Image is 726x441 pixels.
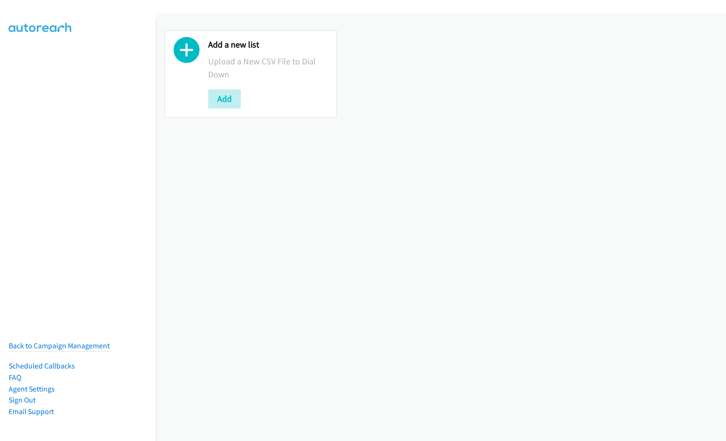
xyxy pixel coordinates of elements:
[9,395,36,404] a: Sign Out
[9,361,75,370] a: Scheduled Callbacks
[9,407,54,416] a: Email Support
[9,373,21,382] a: FAQ
[9,341,110,350] a: Back to Campaign Management
[208,55,328,81] p: Upload a New CSV File to Dial Down
[9,384,55,393] a: Agent Settings
[208,39,328,50] h2: Add a new list
[208,89,241,109] button: Add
